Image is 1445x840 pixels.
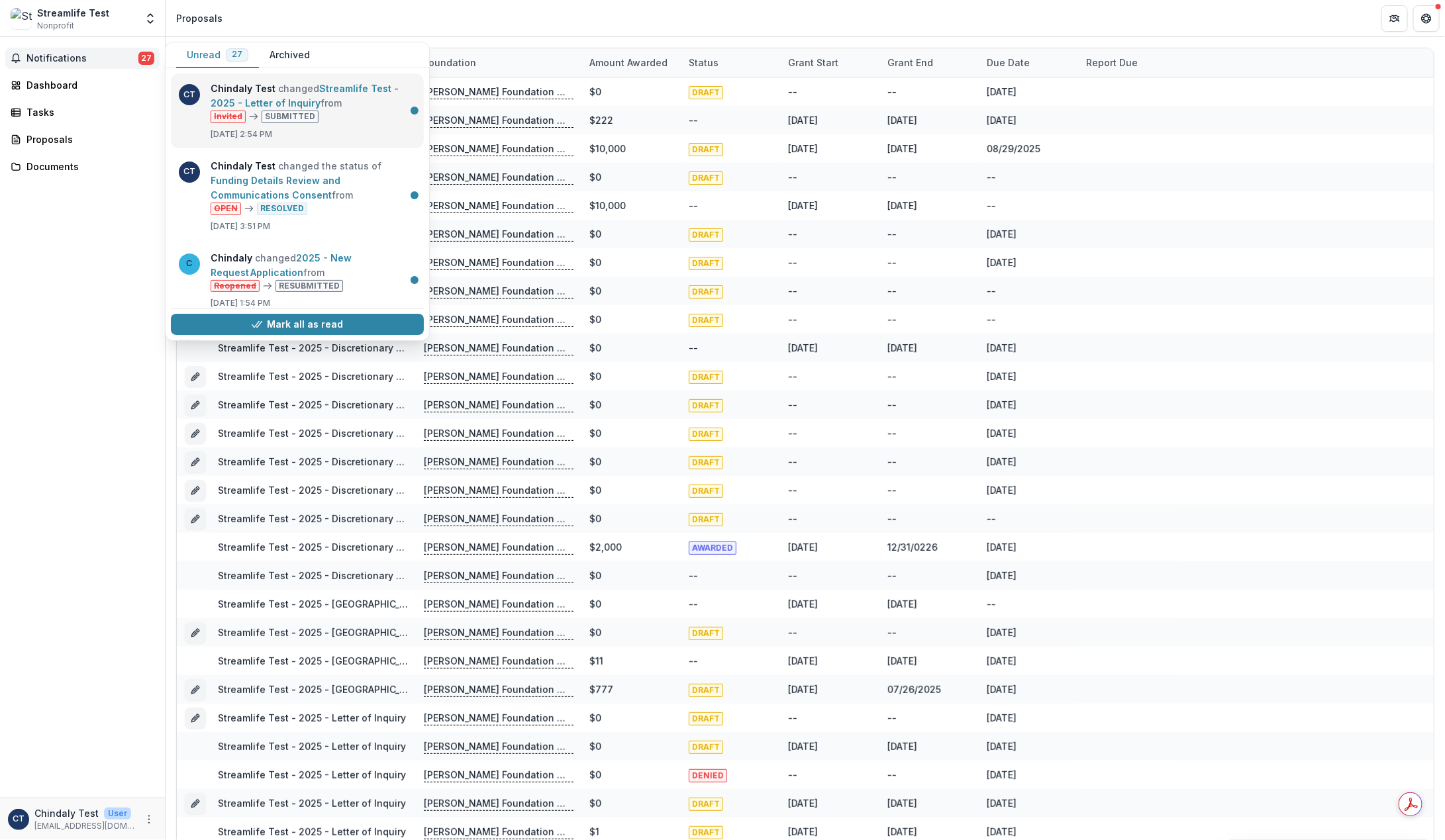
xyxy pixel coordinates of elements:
p: [PERSON_NAME] Foundation Workflow Sandbox [424,597,573,612]
span: DRAFT [689,257,723,270]
div: [DATE] [987,768,1017,782]
div: -- [987,284,996,298]
div: $0 [589,455,601,469]
p: [PERSON_NAME] Foundation Workflow Sandbox [424,369,573,384]
div: $0 [589,312,601,326]
p: [PERSON_NAME] Foundation Workflow Sandbox [424,796,573,811]
div: -- [887,85,897,99]
div: [DATE] [788,341,818,355]
button: Mark all as read [171,314,424,335]
span: Nonprofit [37,20,74,32]
span: DRAFT [689,314,723,327]
div: [DATE] [788,739,818,753]
div: $0 [589,256,601,269]
button: More [141,812,157,827]
div: -- [689,569,698,583]
div: $0 [589,739,601,753]
div: $10,000 [589,199,626,212]
div: -- [887,483,897,497]
a: Streamlife Test - 2025 - Letter of Inquiry [218,712,406,723]
div: $0 [589,711,601,725]
div: $11 [589,654,603,668]
button: Grant 5bcb0d5f-c82e-4928-ade8-fc02e7dd4da5 [185,508,206,530]
div: [DATE] [887,597,917,611]
img: Streamlife Test [11,8,32,29]
div: [DATE] [788,540,818,554]
div: -- [887,369,897,383]
div: [DATE] [987,796,1017,810]
span: DRAFT [689,143,723,156]
p: [PERSON_NAME] Foundation Workflow Sandbox [424,483,573,498]
div: Grant end [879,56,941,70]
span: DRAFT [689,171,723,185]
button: Open entity switcher [141,5,160,32]
div: -- [689,113,698,127]
div: $0 [589,426,601,440]
div: -- [788,85,797,99]
div: Status [681,48,780,77]
div: -- [788,312,797,326]
div: [DATE] [788,597,818,611]
a: Streamlife Test - 2025 - Discretionary Grant Application [218,399,477,410]
div: -- [887,711,897,725]
a: Streamlife Test - 2025 - [GEOGRAPHIC_DATA]-[GEOGRAPHIC_DATA] Funding New Request Application [218,684,683,695]
div: -- [788,170,797,184]
div: 07/26/2025 [887,682,941,696]
button: Grant 4192d8f9-86ad-44c4-bef8-9b72f6de0f4e [185,679,206,700]
a: Streamlife Test - 2025 - Discretionary Grant Application [218,456,477,467]
div: -- [788,483,797,497]
div: -- [987,199,996,212]
div: Grant end [879,48,979,77]
div: [DATE] [887,825,917,839]
p: [PERSON_NAME] Foundation Workflow Sandbox [424,142,573,156]
p: [PERSON_NAME] Foundation Workflow Sandbox [424,113,573,128]
div: [DATE] [987,256,1017,269]
div: [DATE] [987,654,1017,668]
p: [PERSON_NAME] Foundation Workflow Sandbox [424,85,573,99]
p: [PERSON_NAME] Foundation Workflow Sandbox [424,825,573,839]
a: Streamlife Test - 2025 - Letter of Inquiry [211,83,399,109]
div: Grant start [780,48,879,77]
div: Grant start [780,56,846,70]
div: [DATE] [788,825,818,839]
div: $0 [589,227,601,241]
span: DRAFT [689,826,723,839]
div: $0 [589,512,601,526]
a: Dashboard [5,74,160,96]
div: [DATE] [887,341,917,355]
div: [DATE] [987,227,1017,241]
p: [PERSON_NAME] Foundation Workflow Sandbox [424,512,573,526]
div: Report Due [1078,48,1177,77]
div: -- [788,455,797,469]
button: Get Help [1413,5,1440,32]
p: [PERSON_NAME] Foundation Workflow Sandbox [424,654,573,669]
span: DRAFT [689,798,723,811]
p: [PERSON_NAME] Foundation Workflow Sandbox [424,426,573,441]
div: [DATE] [788,654,818,668]
div: Amount awarded [581,56,675,70]
div: [DATE] [987,85,1017,99]
div: [DATE] [987,682,1017,696]
p: [PERSON_NAME] Foundation Workflow Sandbox [424,170,573,185]
p: [PERSON_NAME] Foundation Workflow Sandbox [424,569,573,583]
div: Due Date [979,56,1038,70]
p: [PERSON_NAME] Foundation Workflow Sandbox [424,256,573,270]
div: $777 [589,682,613,696]
div: $10,000 [589,142,626,156]
div: Amount awarded [581,48,681,77]
div: [DATE] [887,654,917,668]
div: [DATE] [987,369,1017,383]
span: DRAFT [689,456,723,469]
div: -- [887,398,897,412]
div: Chindaly Test [13,815,25,823]
div: Proposals [26,132,149,146]
p: [PERSON_NAME] Foundation Workflow Sandbox [424,312,573,327]
div: [DATE] [987,569,1017,583]
a: Streamlife Test - 2025 - Letter of Inquiry [218,769,406,780]
button: Grant 501c6ee6-c260-473c-92bb-f8236303fdc1 [185,793,206,814]
div: [DATE] [987,426,1017,440]
p: [PERSON_NAME] Foundation Workflow Sandbox [424,739,573,754]
div: [DATE] [987,483,1017,497]
div: -- [887,426,897,440]
p: [EMAIL_ADDRESS][DOMAIN_NAME] [34,820,136,832]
